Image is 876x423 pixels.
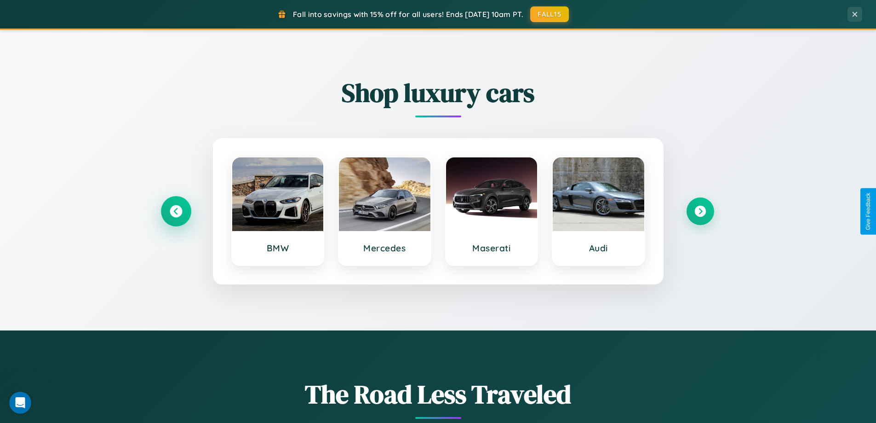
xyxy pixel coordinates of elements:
[530,6,569,22] button: FALL15
[162,75,714,110] h2: Shop luxury cars
[162,377,714,412] h1: The Road Less Traveled
[293,10,523,19] span: Fall into savings with 15% off for all users! Ends [DATE] 10am PT.
[455,243,528,254] h3: Maserati
[562,243,635,254] h3: Audi
[348,243,421,254] h3: Mercedes
[865,193,871,230] div: Give Feedback
[241,243,315,254] h3: BMW
[9,392,31,414] iframe: Intercom live chat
